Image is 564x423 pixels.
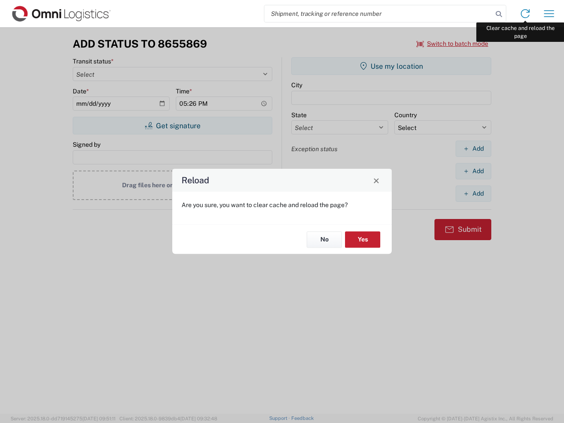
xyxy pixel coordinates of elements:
button: Close [370,174,382,186]
button: Yes [345,231,380,248]
h4: Reload [182,174,209,187]
input: Shipment, tracking or reference number [264,5,493,22]
p: Are you sure, you want to clear cache and reload the page? [182,201,382,209]
button: No [307,231,342,248]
